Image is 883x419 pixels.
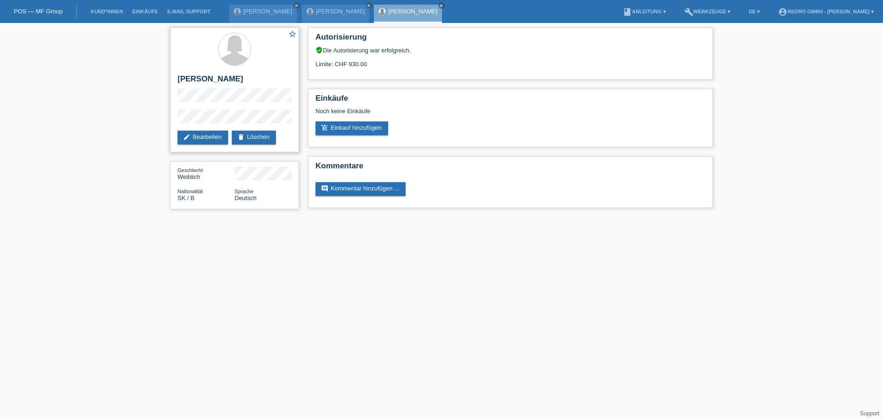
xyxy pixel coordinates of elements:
i: star_border [288,30,297,38]
span: Deutsch [235,195,257,201]
a: add_shopping_cartEinkauf hinzufügen [315,121,388,135]
div: Noch keine Einkäufe [315,108,705,121]
a: bookAnleitung ▾ [618,9,670,14]
a: close [366,2,372,9]
h2: Kommentare [315,161,705,175]
a: buildWerkzeuge ▾ [680,9,735,14]
a: Einkäufe [127,9,162,14]
div: Limite: CHF 930.00 [315,54,705,68]
i: verified_user [315,46,323,54]
a: [PERSON_NAME] [243,8,292,15]
i: build [684,7,694,17]
i: delete [237,133,245,141]
a: editBearbeiten [178,131,228,144]
span: Sprache [235,189,253,194]
i: close [367,3,371,8]
a: DE ▾ [744,9,764,14]
i: comment [321,185,328,192]
i: add_shopping_cart [321,124,328,132]
a: close [438,2,445,9]
a: Kund*innen [86,9,127,14]
a: account_circleRedro GmbH - [PERSON_NAME] ▾ [774,9,878,14]
a: POS — MF Group [14,8,63,15]
a: star_border [288,30,297,40]
a: commentKommentar hinzufügen ... [315,182,406,196]
span: Nationalität [178,189,203,194]
span: Slowakei / B / 30.05.2022 [178,195,195,201]
i: close [294,3,299,8]
a: E-Mail Support [163,9,215,14]
i: close [439,3,444,8]
i: edit [183,133,190,141]
div: Weiblich [178,166,235,180]
i: book [623,7,632,17]
h2: Einkäufe [315,94,705,108]
div: Die Autorisierung war erfolgreich. [315,46,705,54]
a: [PERSON_NAME] [388,8,437,15]
a: [PERSON_NAME] [316,8,365,15]
a: close [293,2,300,9]
h2: [PERSON_NAME] [178,75,292,88]
a: deleteLöschen [232,131,276,144]
h2: Autorisierung [315,33,705,46]
span: Geschlecht [178,167,203,173]
a: Support [860,410,879,417]
i: account_circle [778,7,787,17]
